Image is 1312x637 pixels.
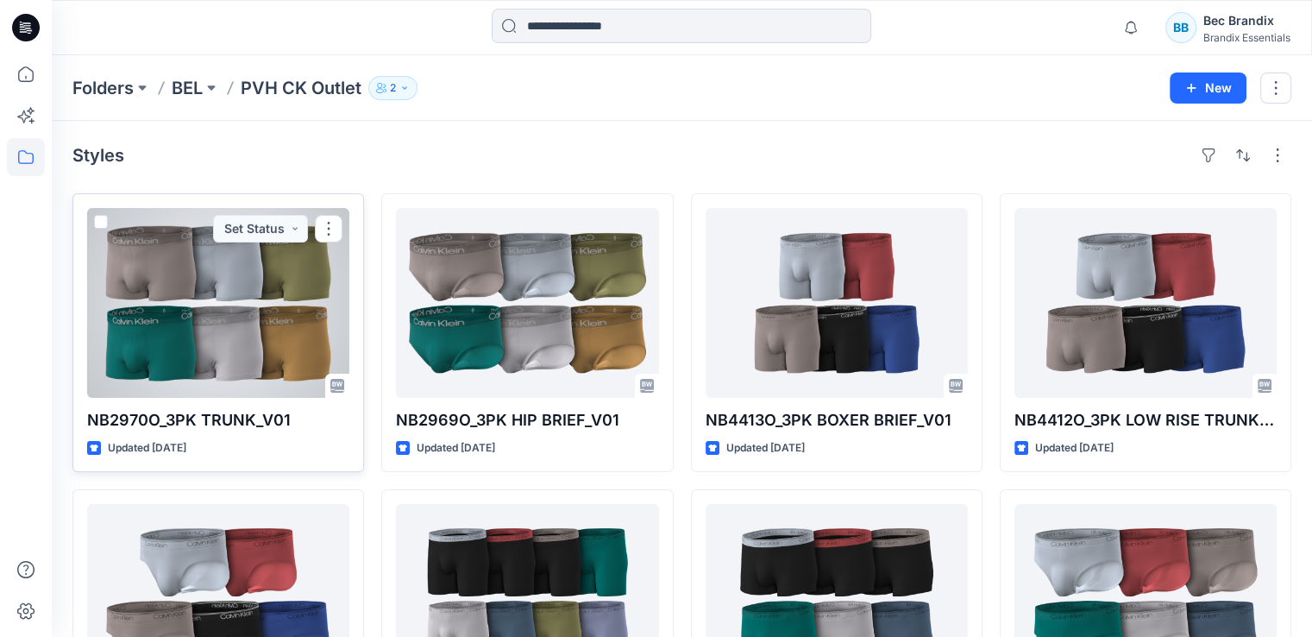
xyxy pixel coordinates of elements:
p: NB2969O_3PK HIP BRIEF_V01 [396,408,658,432]
h4: Styles [72,145,124,166]
p: NB2970O_3PK TRUNK_V01 [87,408,349,432]
p: NB4412O_3PK LOW RISE TRUNK_V01 [1014,408,1277,432]
p: NB4413O_3PK BOXER BRIEF_V01 [706,408,968,432]
a: NB4412O_3PK LOW RISE TRUNK_V01 [1014,208,1277,398]
p: PVH CK Outlet [241,76,361,100]
p: Updated [DATE] [726,439,805,457]
p: Updated [DATE] [108,439,186,457]
a: NB4413O_3PK BOXER BRIEF_V01 [706,208,968,398]
button: 2 [368,76,417,100]
div: Brandix Essentials [1203,31,1290,44]
p: Updated [DATE] [1035,439,1114,457]
div: Bec Brandix [1203,10,1290,31]
a: BEL [172,76,203,100]
a: NB2970O_3PK TRUNK_V01 [87,208,349,398]
p: Updated [DATE] [417,439,495,457]
a: NB2969O_3PK HIP BRIEF_V01 [396,208,658,398]
a: Folders [72,76,134,100]
div: BB [1165,12,1196,43]
p: 2 [390,79,396,98]
button: New [1170,73,1246,104]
